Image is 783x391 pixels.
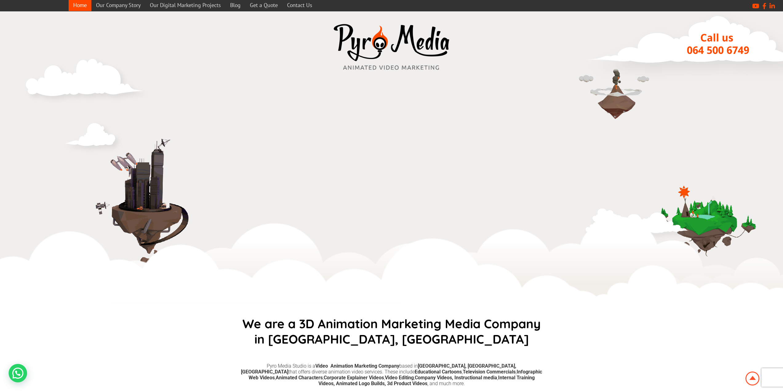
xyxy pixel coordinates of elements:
a: video marketing media company westville durban logo [330,21,453,75]
img: explainer videos [584,205,692,243]
img: corporate videos [62,119,127,157]
b: Animated Characters [276,375,323,381]
img: explainer videos durban [56,128,210,302]
img: video marketing company durban [653,165,761,273]
b: Company Videos, Instructional media [415,375,497,381]
h1: We are a 3D Animation Marketing Media Company in [GEOGRAPHIC_DATA], [GEOGRAPHIC_DATA] [238,316,545,347]
b: Internal Training Videos, Animated Logo Builds, 3d Product Videos [318,375,535,386]
b: Infographic Web Videos [249,369,542,381]
strong: [GEOGRAPHIC_DATA], [GEOGRAPHIC_DATA], [GEOGRAPHIC_DATA] [241,363,516,375]
p: Pyro Media Studio is a based in that offers diverse animation video services. These include , , ,... [241,363,542,386]
b: Corporate Explainer Videos [324,375,384,381]
img: video marketing media company westville durban logo [330,21,453,74]
img: media company durban [576,54,653,131]
b: Educational Cartoons [415,369,462,375]
b: Television Commercials [463,369,516,375]
b: Video Editing [385,375,414,381]
img: Animation Studio South Africa [744,370,761,387]
strong: Video Animation Marketing Company [315,363,399,369]
img: video production [22,58,149,106]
